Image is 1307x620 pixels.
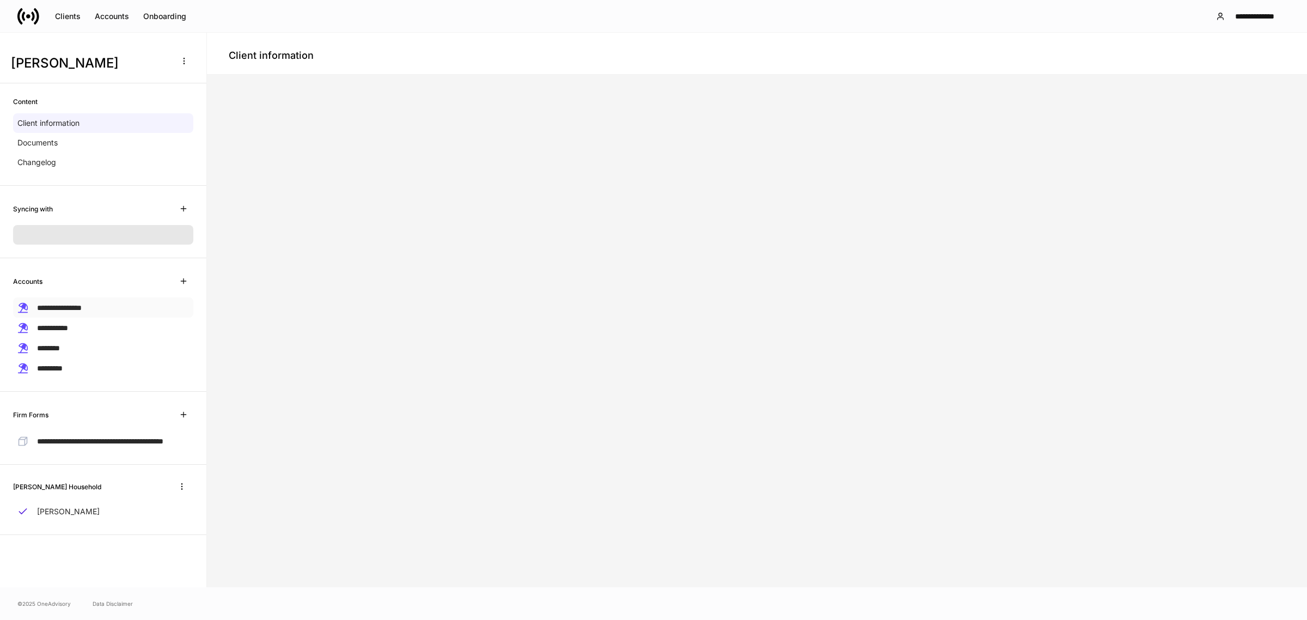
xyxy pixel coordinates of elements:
[13,133,193,153] a: Documents
[55,13,81,20] div: Clients
[48,8,88,25] button: Clients
[95,13,129,20] div: Accounts
[13,96,38,107] h6: Content
[13,410,48,420] h6: Firm Forms
[13,204,53,214] h6: Syncing with
[13,276,42,287] h6: Accounts
[93,599,133,608] a: Data Disclaimer
[88,8,136,25] button: Accounts
[13,153,193,172] a: Changelog
[17,157,56,168] p: Changelog
[13,482,101,492] h6: [PERSON_NAME] Household
[13,113,193,133] a: Client information
[11,54,168,72] h3: [PERSON_NAME]
[229,49,314,62] h4: Client information
[17,118,80,129] p: Client information
[17,137,58,148] p: Documents
[37,506,100,517] p: [PERSON_NAME]
[17,599,71,608] span: © 2025 OneAdvisory
[136,8,193,25] button: Onboarding
[143,13,186,20] div: Onboarding
[13,502,193,521] a: [PERSON_NAME]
